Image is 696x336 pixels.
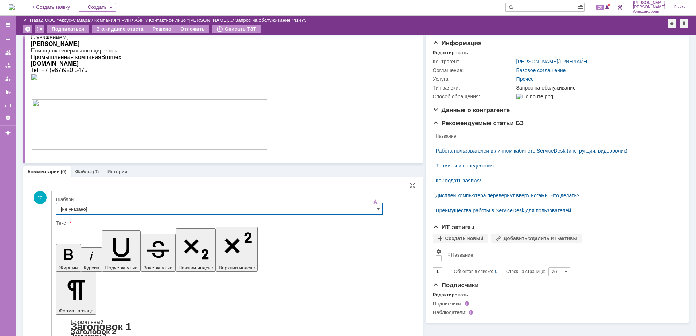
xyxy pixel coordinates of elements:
a: Настройки [2,112,14,124]
a: Контактное лицо "[PERSON_NAME]… [149,17,233,23]
span: 4 [47,66,50,72]
button: Зачеркнутый [141,234,176,272]
a: Заголовок 1 [71,321,132,332]
span: Данные о контрагенте [433,107,510,114]
i: Строк на странице: [454,267,546,276]
th: Название [433,129,676,143]
div: Соглашение: [433,67,515,73]
div: Добавить в избранное [668,19,676,28]
a: Создать заявку [2,33,14,45]
a: Преимущества работы в ServiceDesk для пользователей [436,207,673,213]
span: Жирный [59,265,78,270]
div: Создать [79,3,116,12]
div: Наблюдатели: [433,309,506,315]
img: По почте.png [516,94,553,99]
div: Работа с массовостью [35,25,44,33]
div: Подписчики: [433,301,506,307]
button: Подчеркнутый [102,230,140,272]
div: Сделать домашней страницей [680,19,688,28]
a: Перейти на домашнюю страницу [9,4,15,10]
a: Заявки на командах [2,47,14,58]
button: Верхний индекс [216,227,258,272]
a: Работа пользователей в личном кабинете ServiceDesk (инструкция, видеоролик) [436,148,673,154]
div: Шаблон [56,197,381,202]
span: ИТ-активы [433,224,474,231]
div: Название [451,252,473,258]
a: Прочее [516,76,534,82]
div: Услуга: [433,76,515,82]
span: Расширенный поиск [577,3,584,10]
span: Курсив [84,265,99,270]
a: Базовое соглашение [516,67,566,73]
div: Запрос на обслуживание "41475" [235,17,308,23]
span: 967 [21,66,31,72]
div: Контрагент: [433,59,515,64]
div: На всю страницу [410,182,415,188]
div: Запрос на обслуживание [516,85,678,91]
div: (0) [61,169,67,174]
a: Заголовок 2 [71,327,116,336]
div: / [516,59,587,64]
span: 20 [596,5,604,10]
span: Рекомендуемые статьи БЗ [433,120,524,127]
div: | [43,17,44,23]
a: Отчеты [2,99,14,111]
div: Способ обращения: [433,94,515,99]
span: Подписчики [433,282,479,289]
button: Жирный [56,244,81,272]
a: Дисплей компьютера перевернут вверх ногами. Что делать? [436,193,673,198]
span: 920 5 [32,66,47,72]
div: / [94,17,149,23]
span: Информация [433,40,482,47]
a: Перейти в интерфейс администратора [615,3,624,12]
div: Удалить [23,25,32,33]
a: [PERSON_NAME] [516,59,558,64]
span: Александрович [633,9,665,14]
span: Нижний индекс [179,265,213,270]
span: Объектов в списке: [454,269,493,274]
button: Курсив [81,247,102,272]
a: Нормальный [71,319,103,325]
button: Нижний индекс [176,228,216,272]
a: Назад [30,17,43,23]
th: Название [445,246,676,264]
span: [PERSON_NAME] [633,1,665,5]
div: Тип заявки: [433,85,515,91]
span: ГС [34,191,47,204]
span: Формат абзаца [59,308,93,313]
a: Файлы [75,169,92,174]
span: 75 [50,66,57,72]
span: Верхний индекс [219,265,255,270]
a: Как подать заявку? [436,178,673,183]
span: Зачеркнутый [144,265,173,270]
a: Термины и определения [436,163,673,169]
div: Текст [56,221,381,225]
a: Заявки в моей ответственности [2,60,14,71]
span: [PERSON_NAME] [633,5,665,9]
span: Настройки [436,249,442,254]
button: Формат абзаца [56,272,96,315]
div: / [45,17,94,23]
span: Скрыть панель инструментов [371,198,380,206]
div: 0 [495,267,497,276]
a: Компания "ГРИНЛАЙН" [94,17,146,23]
img: download [1,98,236,148]
a: Мои заявки [2,73,14,84]
div: Редактировать [433,292,468,298]
a: История [107,169,127,174]
a: ГРИНЛАЙН [560,59,587,64]
span: Подчеркнутый [105,265,137,270]
div: (0) [93,169,99,174]
span: ) [31,66,32,72]
a: ООО "Аксус-Самара" [45,17,92,23]
img: logo [9,4,15,10]
div: / [149,17,235,23]
span: Brumex [71,52,91,59]
div: Редактировать [433,50,468,56]
a: Комментарии [28,169,60,174]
